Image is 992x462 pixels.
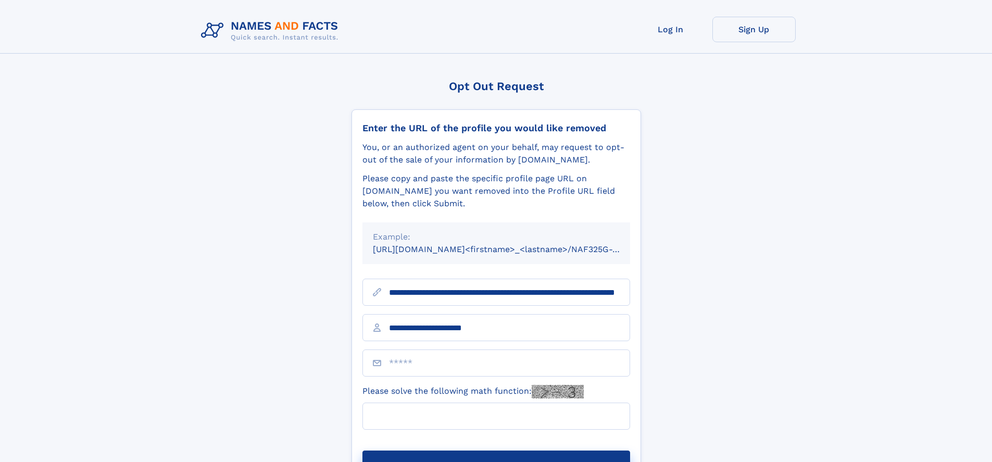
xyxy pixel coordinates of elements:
[373,244,650,254] small: [URL][DOMAIN_NAME]<firstname>_<lastname>/NAF325G-xxxxxxxx
[373,231,620,243] div: Example:
[712,17,796,42] a: Sign Up
[362,385,584,398] label: Please solve the following math function:
[629,17,712,42] a: Log In
[197,17,347,45] img: Logo Names and Facts
[362,172,630,210] div: Please copy and paste the specific profile page URL on [DOMAIN_NAME] you want removed into the Pr...
[351,80,641,93] div: Opt Out Request
[362,122,630,134] div: Enter the URL of the profile you would like removed
[362,141,630,166] div: You, or an authorized agent on your behalf, may request to opt-out of the sale of your informatio...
